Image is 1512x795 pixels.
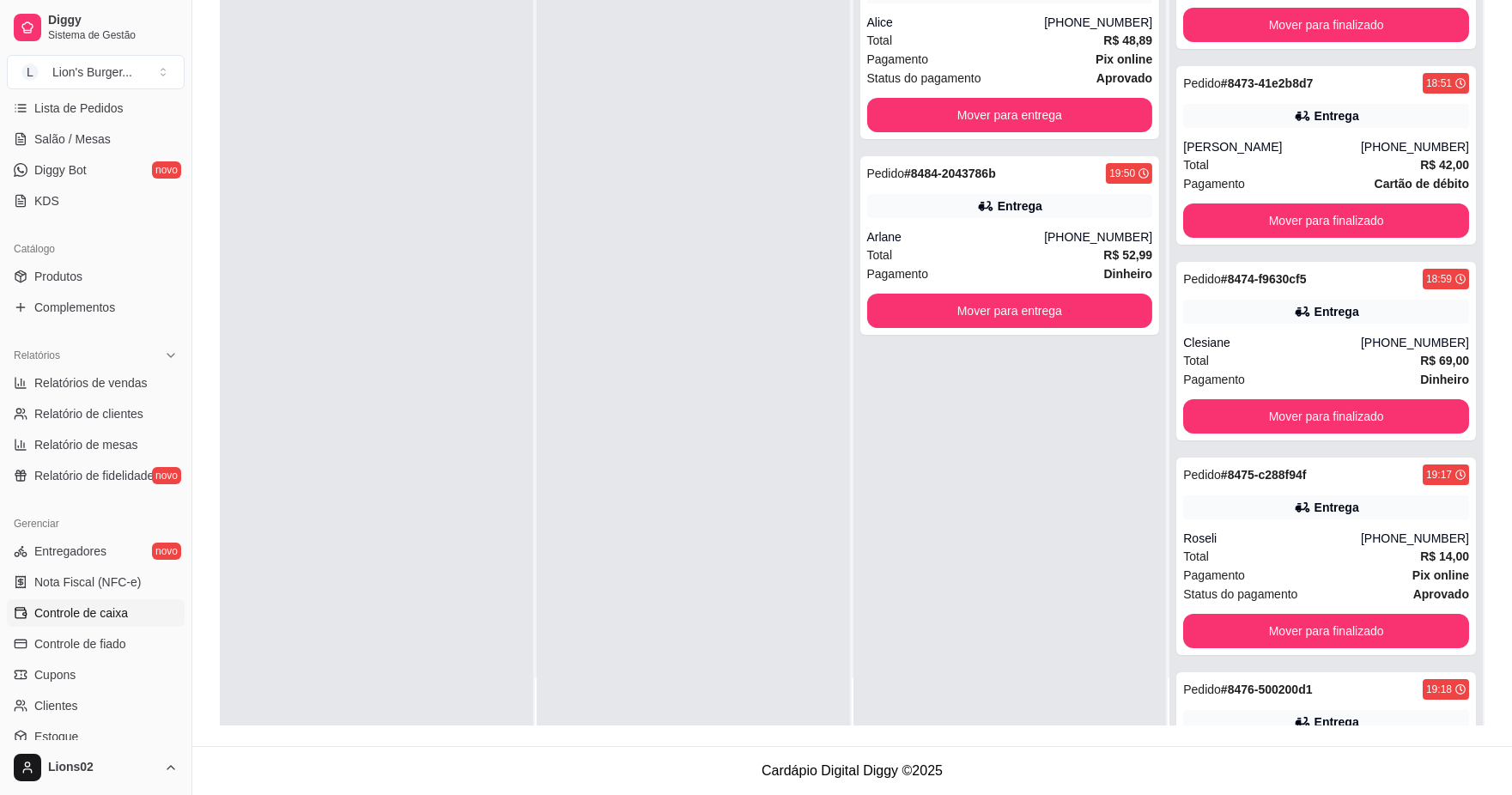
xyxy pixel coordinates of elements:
[867,294,1153,328] button: Mover para entrega
[7,400,185,428] a: Relatório de clientes
[192,746,1512,795] footer: Cardápio Digital Diggy © 2025
[1109,167,1135,180] div: 19:50
[1412,568,1469,582] strong: Pix online
[1183,370,1245,389] span: Pagamento
[7,94,185,122] a: Lista de Pedidos
[1315,107,1359,124] div: Entrega
[34,436,138,453] span: Relatório de mesas
[1413,587,1469,601] strong: aprovado
[48,760,157,775] span: Lions02
[34,728,78,745] span: Estoque
[1044,14,1152,31] div: [PHONE_NUMBER]
[1183,683,1221,696] span: Pedido
[867,246,893,264] span: Total
[34,467,154,484] span: Relatório de fidelidade
[34,161,87,179] span: Diggy Bot
[998,197,1042,215] div: Entrega
[1426,683,1452,696] div: 19:18
[867,264,929,283] span: Pagamento
[1183,585,1297,604] span: Status do pagamento
[7,125,185,153] a: Salão / Mesas
[1044,228,1152,246] div: [PHONE_NUMBER]
[1183,155,1209,174] span: Total
[1361,138,1469,155] div: [PHONE_NUMBER]
[1103,267,1152,281] strong: Dinheiro
[7,235,185,263] div: Catálogo
[1361,530,1469,547] div: [PHONE_NUMBER]
[1096,52,1152,66] strong: Pix online
[1183,351,1209,370] span: Total
[1426,76,1452,90] div: 18:51
[34,374,148,391] span: Relatórios de vendas
[867,14,1045,31] div: Alice
[1315,499,1359,516] div: Entrega
[7,630,185,658] a: Controle de fiado
[1183,203,1469,238] button: Mover para finalizado
[7,599,185,627] a: Controle de caixa
[1183,334,1361,351] div: Clesiane
[1420,354,1469,367] strong: R$ 69,00
[7,187,185,215] a: KDS
[1183,566,1245,585] span: Pagamento
[34,100,124,117] span: Lista de Pedidos
[34,192,59,209] span: KDS
[7,510,185,537] div: Gerenciar
[1096,71,1152,85] strong: aprovado
[34,604,128,622] span: Controle de caixa
[867,50,929,69] span: Pagamento
[7,7,185,48] a: DiggySistema de Gestão
[1183,174,1245,193] span: Pagamento
[7,294,185,321] a: Complementos
[1183,272,1221,286] span: Pedido
[34,543,106,560] span: Entregadores
[1361,334,1469,351] div: [PHONE_NUMBER]
[1426,468,1452,482] div: 19:17
[34,573,141,591] span: Nota Fiscal (NFC-e)
[7,369,185,397] a: Relatórios de vendas
[1420,158,1469,172] strong: R$ 42,00
[1103,33,1152,47] strong: R$ 48,89
[7,462,185,489] a: Relatório de fidelidadenovo
[7,692,185,719] a: Clientes
[1183,76,1221,90] span: Pedido
[1183,547,1209,566] span: Total
[1221,468,1307,482] strong: # 8475-c288f94f
[7,568,185,596] a: Nota Fiscal (NFC-e)
[7,537,185,565] a: Entregadoresnovo
[1375,177,1469,191] strong: Cartão de débito
[1221,683,1313,696] strong: # 8476-500200d1
[7,747,185,788] button: Lions02
[1315,713,1359,731] div: Entrega
[52,64,132,81] div: Lion's Burger ...
[867,228,1045,246] div: Arlane
[34,666,76,683] span: Cupons
[1183,138,1361,155] div: [PERSON_NAME]
[34,299,115,316] span: Complementos
[34,635,126,652] span: Controle de fiado
[7,723,185,750] a: Estoque
[34,268,82,285] span: Produtos
[7,263,185,290] a: Produtos
[21,64,39,81] span: L
[1183,8,1469,42] button: Mover para finalizado
[867,31,893,50] span: Total
[48,28,178,42] span: Sistema de Gestão
[1183,468,1221,482] span: Pedido
[34,405,143,422] span: Relatório de clientes
[1221,76,1313,90] strong: # 8473-41e2b8d7
[1420,373,1469,386] strong: Dinheiro
[34,697,78,714] span: Clientes
[1221,272,1307,286] strong: # 8474-f9630cf5
[7,661,185,689] a: Cupons
[1183,614,1469,648] button: Mover para finalizado
[1183,530,1361,547] div: Roseli
[867,98,1153,132] button: Mover para entrega
[7,55,185,89] button: Select a team
[1103,248,1152,262] strong: R$ 52,99
[867,167,905,180] span: Pedido
[7,156,185,184] a: Diggy Botnovo
[867,69,981,88] span: Status do pagamento
[7,431,185,458] a: Relatório de mesas
[14,349,60,362] span: Relatórios
[48,13,178,28] span: Diggy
